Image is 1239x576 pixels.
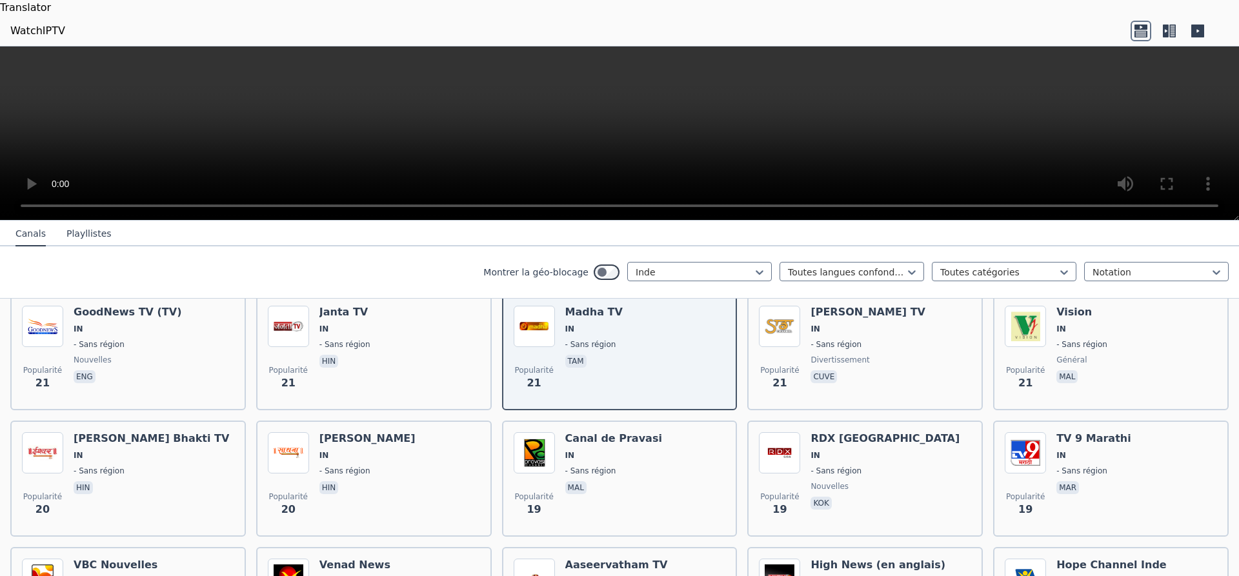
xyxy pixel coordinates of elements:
img: GoodNews TV (TV) [22,306,63,347]
h6: [PERSON_NAME] [319,432,416,445]
img: Ishwar Bhakti TV [22,432,63,473]
span: IN [319,324,329,334]
span: 21 [1018,375,1032,391]
span: IN [565,324,575,334]
span: 21 [35,375,50,391]
p: Mal [1056,370,1078,383]
h6: [PERSON_NAME] TV [811,306,925,319]
span: Nouvelles [811,481,849,492]
img: Vision [1005,306,1046,347]
a: WatchIPTV [10,23,65,39]
img: TV 9 Marathi [1005,432,1046,473]
span: Popularité [23,492,62,502]
p: mar [1056,481,1079,494]
img: Sadhna [268,432,309,473]
h6: Hope Channel Inde [1056,559,1167,571]
p: hin [319,355,339,368]
img: RDX Goa [759,432,800,473]
span: Nouvelles [74,355,112,365]
label: Montrer la géo-blocage [483,266,589,279]
span: Popularité [269,365,308,375]
span: IN [565,450,575,461]
p: Mal [565,481,587,494]
p: hin [319,481,339,494]
span: - Sans région [74,466,125,476]
span: 21 [527,375,541,391]
p: hin [74,481,93,494]
p: Cuve [811,370,837,383]
h6: High News (en anglais) [811,559,945,571]
h6: Aaseervatham TV [565,559,668,571]
span: IN [1056,450,1066,461]
h6: RDX [GEOGRAPHIC_DATA] [811,432,960,445]
h6: Canal de Pravasi [565,432,662,445]
h6: TV 9 Marathi [1056,432,1131,445]
img: SADA TV [759,306,800,347]
span: - Sans région [319,466,370,476]
span: Popularité [23,365,62,375]
span: - Sans région [1056,339,1107,350]
span: - Sans région [565,339,616,350]
span: Popularité [514,365,553,375]
span: IN [74,324,83,334]
h6: VBC Nouvelles [74,559,157,571]
img: Madha TV [514,306,555,347]
span: - Sans région [811,466,861,476]
span: divertissement [811,355,869,365]
h6: Vision [1056,306,1107,319]
h6: Janta TV [319,306,370,319]
p: kok [811,497,832,510]
h6: Madha TV [565,306,623,319]
h6: [PERSON_NAME] Bhakti TV [74,432,229,445]
button: Canals [15,222,46,246]
span: IN [811,450,820,461]
span: - Sans région [565,466,616,476]
span: 20 [35,502,50,517]
span: - Sans région [811,339,861,350]
span: - Sans région [319,339,370,350]
span: 19 [1018,502,1032,517]
span: 19 [527,502,541,517]
span: 19 [772,502,787,517]
h6: GoodNews TV (TV) [74,306,181,319]
p: tam [565,355,587,368]
span: Popularité [1006,492,1045,502]
span: - Sans région [1056,466,1107,476]
span: général [1056,355,1087,365]
span: IN [1056,324,1066,334]
span: IN [319,450,329,461]
span: IN [811,324,820,334]
p: eng [74,370,96,383]
span: - Sans région [74,339,125,350]
span: Popularité [760,492,799,502]
button: Playllistes [66,222,112,246]
img: Canal de Pravasi [514,432,555,473]
span: Popularité [269,492,308,502]
span: Popularité [760,365,799,375]
h6: Venad News [319,559,390,571]
span: Popularité [514,492,553,502]
span: 20 [281,502,296,517]
span: 21 [281,375,296,391]
span: IN [74,450,83,461]
span: 21 [772,375,787,391]
span: Popularité [1006,365,1045,375]
img: Janta TV [268,306,309,347]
